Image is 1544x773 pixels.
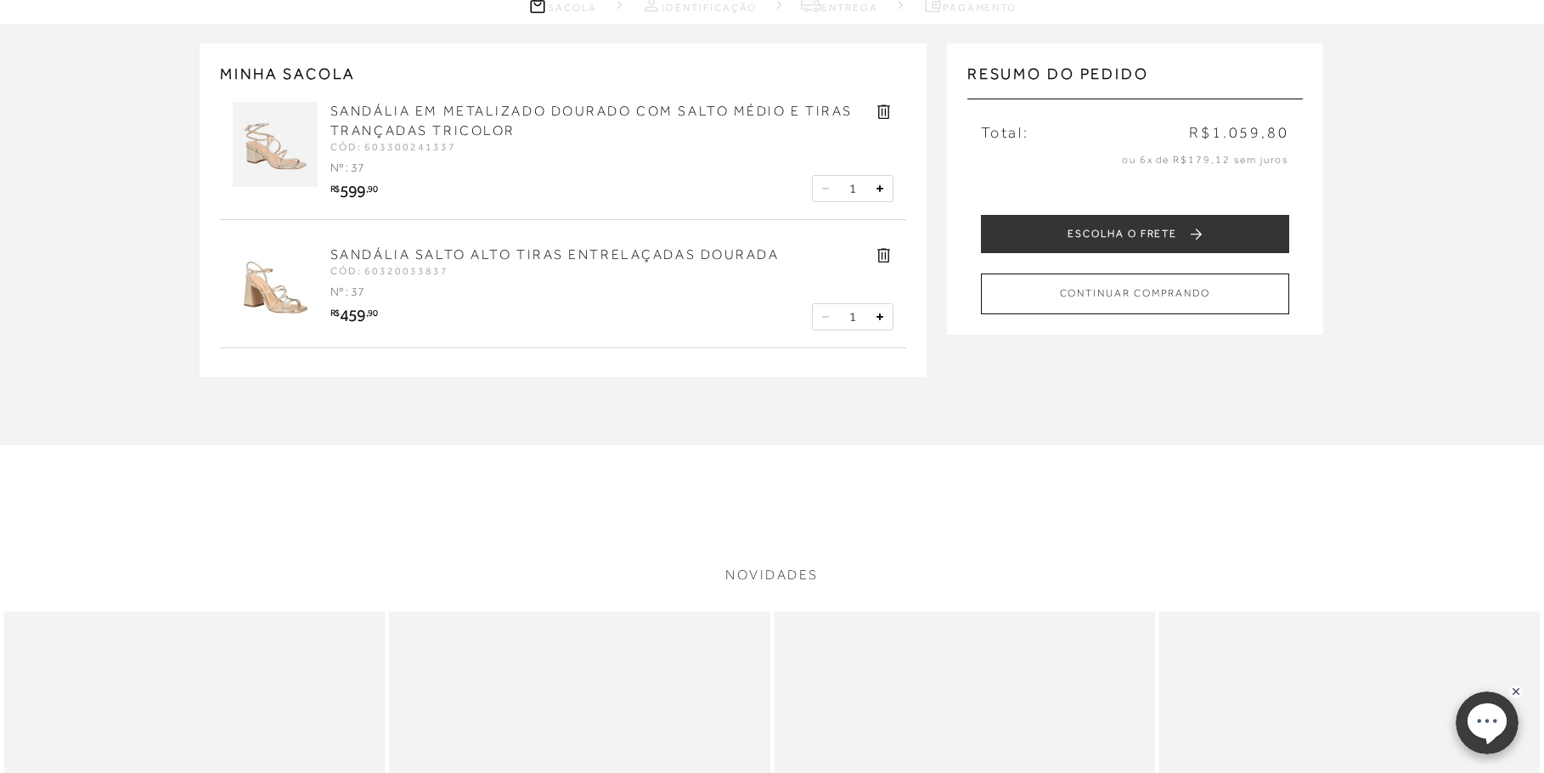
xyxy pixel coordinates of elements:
[967,64,1303,99] h3: Resumo do pedido
[981,274,1289,313] button: CONTINUAR COMPRANDO
[330,141,456,153] span: CÓD: 603300241337
[1189,122,1289,144] span: R$1.059,80
[981,215,1289,253] button: ESCOLHA O FRETE
[330,247,780,262] a: SANDÁLIA SALTO ALTO TIRAS ENTRELAÇADAS DOURADA
[849,309,856,324] span: 1
[849,181,856,196] span: 1
[330,285,364,298] span: Nº : 37
[330,161,364,174] span: Nº : 37
[220,64,906,85] h2: MINHA SACOLA
[233,245,318,330] img: SANDÁLIA SALTO ALTO TIRAS ENTRELAÇADAS DOURADA
[330,104,853,138] a: SANDÁLIA EM METALIZADO DOURADO COM SALTO MÉDIO E TIRAS TRANÇADAS TRICOLOR
[330,265,448,277] span: CÓD: 60320033837
[233,102,318,187] img: SANDÁLIA EM METALIZADO DOURADO COM SALTO MÉDIO E TIRAS TRANÇADAS TRICOLOR
[981,122,1029,144] span: Total:
[981,153,1289,167] p: ou 6x de R$179,12 sem juros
